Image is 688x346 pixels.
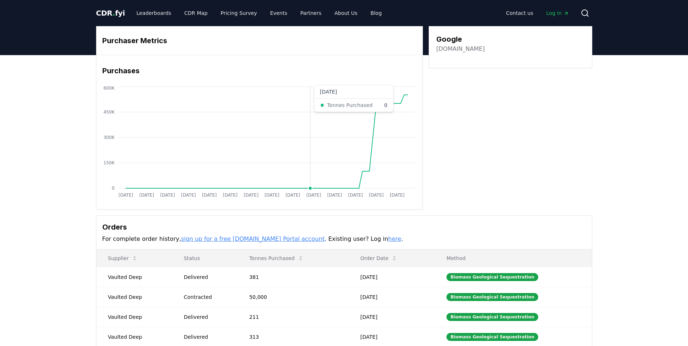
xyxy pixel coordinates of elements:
tspan: [DATE] [223,193,238,198]
button: Tonnes Purchased [243,251,309,265]
div: Delivered [184,333,232,341]
p: For complete order history, . Existing user? Log in . [102,235,586,243]
span: CDR fyi [96,9,125,17]
a: Events [264,7,293,20]
tspan: 150K [103,160,115,165]
tspan: [DATE] [327,193,342,198]
button: Supplier [102,251,144,265]
p: Method [441,255,586,262]
div: Contracted [184,293,232,301]
a: sign up for a free [DOMAIN_NAME] Portal account [181,235,325,242]
button: Order Date [354,251,403,265]
tspan: [DATE] [390,193,404,198]
a: Leaderboards [131,7,177,20]
tspan: 300K [103,135,115,140]
tspan: 450K [103,110,115,115]
td: 50,000 [238,287,349,307]
tspan: [DATE] [160,193,175,198]
h3: Orders [102,222,586,232]
td: Vaulted Deep [96,267,172,287]
p: Status [178,255,232,262]
a: Contact us [500,7,539,20]
td: [DATE] [349,287,435,307]
tspan: 600K [103,86,115,91]
a: CDR Map [178,7,213,20]
tspan: [DATE] [285,193,300,198]
a: here [388,235,401,242]
tspan: [DATE] [244,193,259,198]
nav: Main [500,7,574,20]
h3: Purchaser Metrics [102,35,417,46]
tspan: [DATE] [139,193,154,198]
tspan: [DATE] [181,193,196,198]
div: Delivered [184,313,232,321]
span: Log in [546,9,569,17]
tspan: [DATE] [202,193,217,198]
div: Biomass Geological Sequestration [446,333,538,341]
a: About Us [329,7,363,20]
tspan: [DATE] [369,193,384,198]
a: CDR.fyi [96,8,125,18]
a: [DOMAIN_NAME] [436,45,485,53]
a: Partners [294,7,327,20]
div: Delivered [184,273,232,281]
a: Blog [365,7,388,20]
h3: Google [436,34,485,45]
td: 381 [238,267,349,287]
a: Pricing Survey [215,7,263,20]
div: Biomass Geological Sequestration [446,293,538,301]
td: Vaulted Deep [96,287,172,307]
tspan: [DATE] [306,193,321,198]
div: Biomass Geological Sequestration [446,273,538,281]
tspan: [DATE] [348,193,363,198]
td: [DATE] [349,307,435,327]
tspan: [DATE] [118,193,133,198]
div: Biomass Geological Sequestration [446,313,538,321]
a: Log in [540,7,574,20]
span: . [112,9,115,17]
tspan: [DATE] [264,193,279,198]
td: [DATE] [349,267,435,287]
td: Vaulted Deep [96,307,172,327]
h3: Purchases [102,65,417,76]
nav: Main [131,7,387,20]
td: 211 [238,307,349,327]
tspan: 0 [112,186,115,191]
